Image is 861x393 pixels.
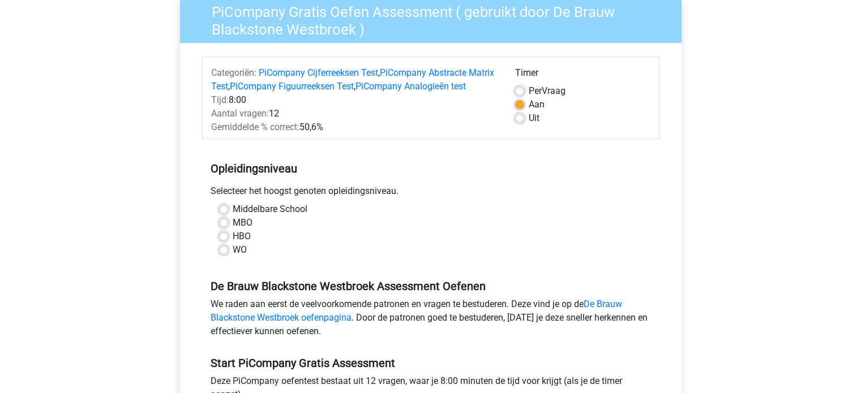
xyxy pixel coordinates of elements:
[211,67,494,92] a: PiCompany Abstracte Matrix Test
[203,120,507,134] div: 50,6%
[233,243,247,257] label: WO
[355,81,466,92] a: PiCompany Analogieën test
[529,98,545,111] label: Aan
[211,279,651,293] h5: De Brauw Blackstone Westbroek Assessment Oefenen
[529,111,539,125] label: Uit
[203,66,507,93] div: , , ,
[211,122,299,132] span: Gemiddelde % correct:
[515,66,650,84] div: Timer
[211,299,622,323] a: De Brauw Blackstone Westbroek oefenpagina
[211,356,651,370] h5: Start PiCompany Gratis Assessment
[203,93,507,107] div: 8:00
[529,84,566,98] label: Vraag
[233,202,307,216] label: Middelbare School
[259,67,378,78] a: PiCompany Cijferreeksen Test
[233,216,252,230] label: MBO
[211,94,229,105] span: Tijd:
[233,230,251,243] label: HBO
[230,81,354,92] a: PiCompany Figuurreeksen Test
[211,157,651,180] h5: Opleidingsniveau
[202,297,659,343] div: We raden aan eerst de veelvoorkomende patronen en vragen te bestuderen. Deze vind je op de . Door...
[203,107,507,120] div: 12
[202,184,659,202] div: Selecteer het hoogst genoten opleidingsniveau.
[529,85,542,96] span: Per
[211,67,256,78] span: Categoriën:
[211,108,269,119] span: Aantal vragen:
